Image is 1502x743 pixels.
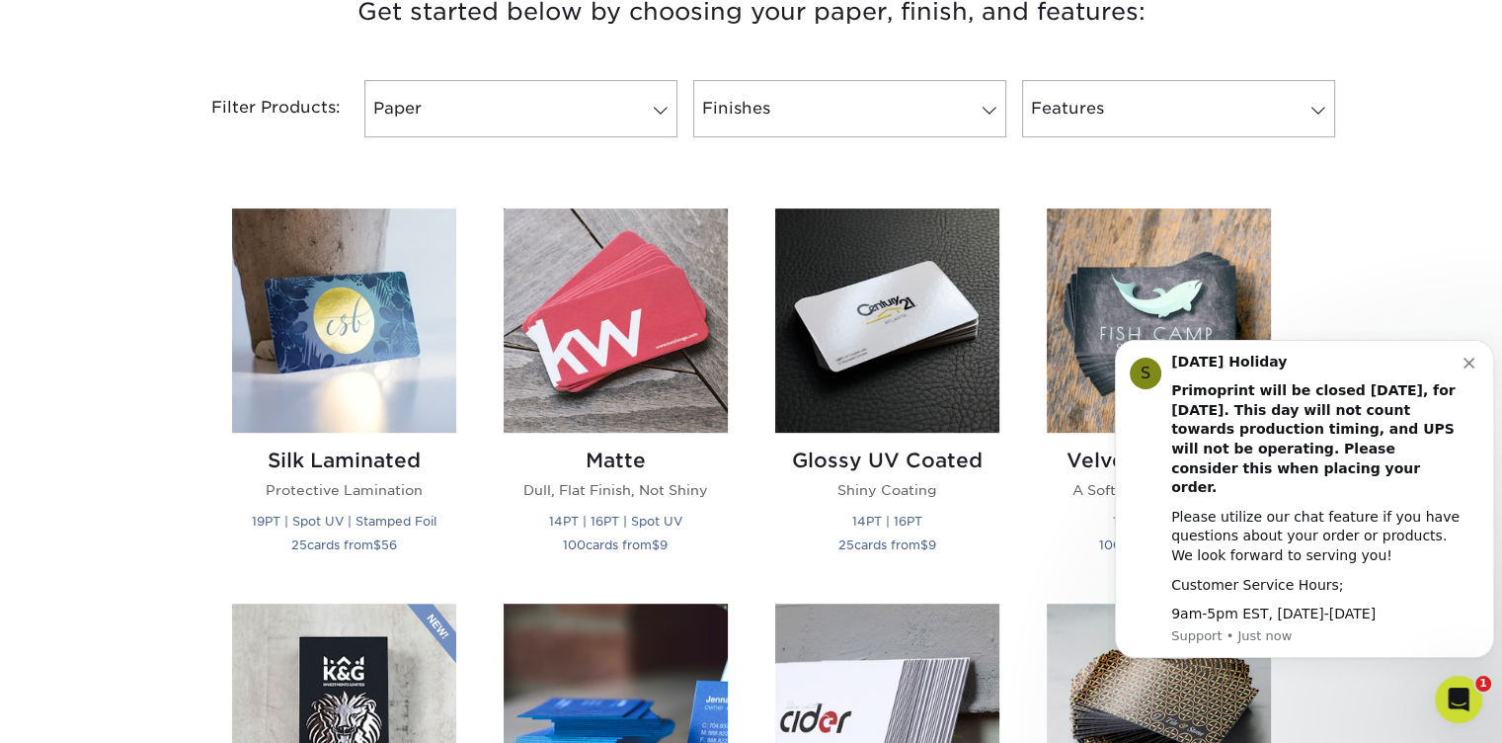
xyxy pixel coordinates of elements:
small: cards from [291,537,397,552]
iframe: Intercom live chat [1435,676,1482,723]
span: 1 [1475,676,1491,692]
a: Finishes [693,80,1006,137]
small: cards from [563,537,668,552]
img: Matte Business Cards [504,208,728,433]
img: Glossy UV Coated Business Cards [775,208,999,433]
a: Glossy UV Coated Business Cards Glossy UV Coated Shiny Coating 14PT | 16PT 25cards from$9 [775,208,999,579]
img: Velvet Laminated Business Cards [1047,208,1271,433]
a: Matte Business Cards Matte Dull, Flat Finish, Not Shiny 14PT | 16PT | Spot UV 100cards from$9 [504,208,728,579]
p: A Soft Touch Lamination [1047,480,1271,500]
a: Features [1022,80,1335,137]
iframe: Intercom notifications message [1107,330,1502,690]
small: cards from [1099,537,1219,552]
h2: Glossy UV Coated [775,449,999,472]
span: 9 [928,537,936,552]
span: $ [920,537,928,552]
h2: Matte [504,449,728,472]
div: Filter Products: [159,80,356,137]
small: 14PT | 16PT [852,514,922,529]
p: Protective Lamination [232,480,456,500]
h2: Silk Laminated [232,449,456,472]
a: Paper [364,80,677,137]
span: 25 [291,537,307,552]
a: Velvet Laminated Business Cards Velvet Laminated A Soft Touch Lamination 19PT | Spot UV 100cards ... [1047,208,1271,579]
span: 100 [1099,537,1122,552]
img: New Product [407,604,456,663]
p: Shiny Coating [775,480,999,500]
small: 14PT | 16PT | Spot UV [549,514,682,529]
span: $ [652,537,660,552]
h2: Velvet Laminated [1047,449,1271,472]
span: 100 [563,537,586,552]
span: 56 [381,537,397,552]
small: 19PT | Spot UV | Stamped Foil [252,514,436,529]
span: 9 [660,537,668,552]
small: cards from [838,537,936,552]
span: $ [373,537,381,552]
a: Silk Laminated Business Cards Silk Laminated Protective Lamination 19PT | Spot UV | Stamped Foil ... [232,208,456,579]
span: 25 [838,537,854,552]
img: Silk Laminated Business Cards [232,208,456,433]
p: Dull, Flat Finish, Not Shiny [504,480,728,500]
